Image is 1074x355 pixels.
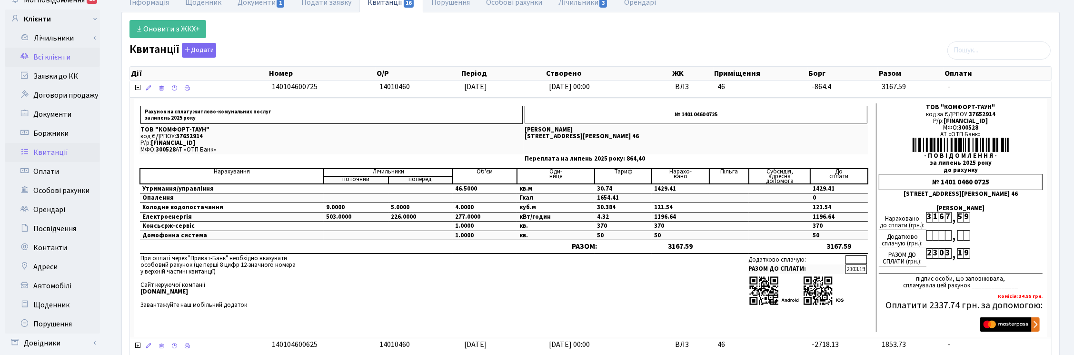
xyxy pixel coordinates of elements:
[525,127,867,133] p: [PERSON_NAME]
[140,127,523,133] p: ТОВ "КОМФОРТ-ТАУН"
[453,212,517,222] td: 277.0000
[517,203,595,213] td: куб.м
[944,117,988,125] span: [FINANCIAL_ID]
[324,169,452,176] td: Лічильники
[5,257,100,276] a: Адреси
[140,140,523,146] p: Р/р:
[460,67,545,80] th: Період
[379,339,410,350] span: 14010460
[879,230,926,248] div: Додатково сплачую (грн.):
[151,139,195,147] span: [FINANCIAL_ID]
[140,147,523,153] p: МФО: АТ «ОТП Банк»
[749,275,844,306] img: apps-qrcodes.png
[388,203,453,213] td: 5.0000
[879,131,1043,138] div: АТ «ОТП Банк»
[545,67,671,80] th: Створено
[879,111,1043,118] div: код за ЄДРПОУ:
[5,143,100,162] a: Квитанції
[748,255,845,264] td: Додатково сплачую:
[652,222,709,231] td: 370
[517,193,595,203] td: Гкал
[5,200,100,219] a: Орендарі
[324,203,388,213] td: 9.0000
[5,276,100,295] a: Автомобілі
[139,254,550,309] td: При оплаті через "Приват-Банк" необхідно вказувати особовий рахунок (це перші 8 цифр 12-значного ...
[879,248,926,266] div: РАЗОМ ДО СПЛАТИ (грн.):
[272,339,318,350] span: 140104600625
[595,222,652,231] td: 370
[945,212,951,223] div: 7
[517,231,595,240] td: кв.
[549,339,590,350] span: [DATE] 00:00
[388,212,453,222] td: 226.0000
[878,67,944,80] th: Разом
[957,212,964,223] div: 5
[676,339,710,350] span: ВЛ3
[676,81,710,92] span: ВЛ3
[812,81,831,92] span: -864.4
[810,222,867,231] td: 370
[517,222,595,231] td: кв.
[517,184,595,193] td: кв.м
[879,205,1043,212] div: [PERSON_NAME]
[926,212,933,223] div: 3
[810,240,867,254] td: 3167.59
[272,81,318,92] span: 140104600725
[714,67,808,80] th: Приміщення
[998,293,1043,300] b: Комісія: 34.55 грн.
[652,169,709,184] td: Нарахо- вано
[879,160,1043,166] div: за липень 2025 року
[179,41,216,58] a: Додати
[140,212,324,222] td: Електроенергія
[879,300,1043,311] h5: Оплатити 2337.74 грн. за допомогою:
[5,334,100,353] a: Довідники
[969,110,995,119] span: 37652914
[517,212,595,222] td: кВт/годин
[944,67,1051,80] th: Оплати
[268,67,376,80] th: Номер
[749,169,810,184] td: Субсидія, адресна допомога
[324,176,388,184] td: поточний
[5,67,100,86] a: Заявки до КК
[951,230,957,241] div: ,
[951,212,957,223] div: ,
[879,104,1043,111] div: ТОВ "КОМФОРТ-ТАУН"
[453,184,517,193] td: 46.5000
[140,169,324,184] td: Нарахування
[453,169,517,184] td: Об'єм
[140,203,324,213] td: Холодне водопостачання
[926,248,933,259] div: 2
[951,248,957,259] div: ,
[879,124,1043,131] div: МФО:
[5,86,100,105] a: Договори продажу
[939,248,945,259] div: 0
[549,81,590,92] span: [DATE] 00:00
[379,81,410,92] span: 14010460
[945,248,951,259] div: 3
[957,248,964,259] div: 1
[525,106,867,123] p: № 1401 0460 0725
[980,317,1040,332] img: Masterpass
[671,67,713,80] th: ЖК
[140,222,324,231] td: Консьєрж-сервіс
[810,193,867,203] td: 0
[453,231,517,240] td: 1.0000
[933,212,939,223] div: 1
[176,132,203,141] span: 37652914
[5,124,100,143] a: Боржники
[140,231,324,240] td: Домофонна система
[947,41,1051,60] input: Пошук...
[964,212,970,223] div: 9
[464,339,487,350] span: [DATE]
[156,145,176,154] span: 300528
[140,193,324,203] td: Опалення
[5,295,100,314] a: Щоденник
[958,123,978,132] span: 300528
[5,162,100,181] a: Оплати
[879,191,1043,197] div: [STREET_ADDRESS][PERSON_NAME] 46
[939,212,945,223] div: 6
[595,231,652,240] td: 50
[964,248,970,259] div: 9
[810,169,867,184] td: До cплати
[5,219,100,238] a: Посвідчення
